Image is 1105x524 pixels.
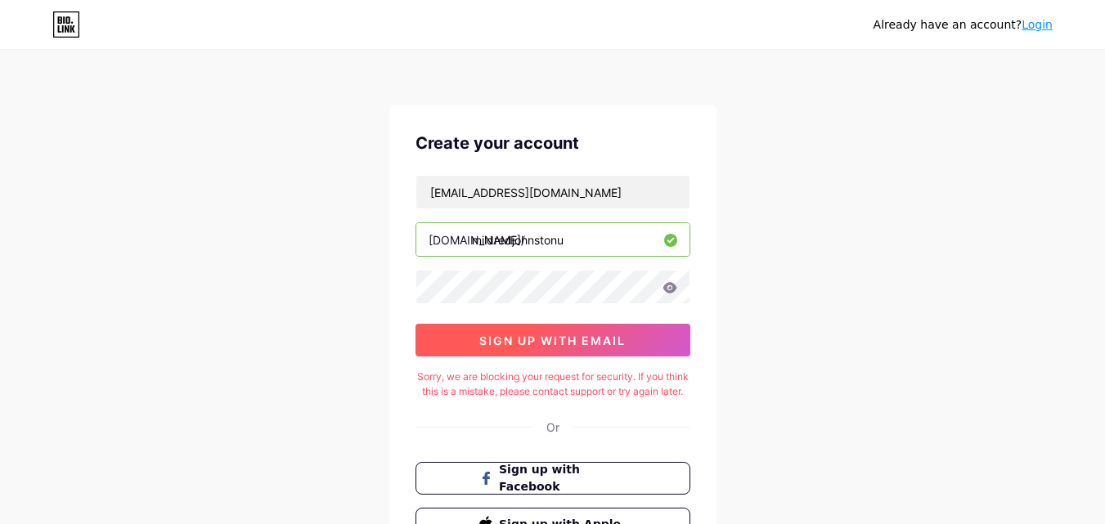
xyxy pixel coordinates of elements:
[415,462,690,495] button: Sign up with Facebook
[416,223,690,256] input: username
[415,324,690,356] button: sign up with email
[546,419,559,436] div: Or
[415,369,690,399] div: Sorry, we are blocking your request for security. If you think this is a mistake, please contact ...
[429,231,525,249] div: [DOMAIN_NAME]/
[479,334,626,347] span: sign up with email
[874,16,1053,34] div: Already have an account?
[416,176,690,208] input: Email
[499,461,626,495] span: Sign up with Facebook
[415,131,690,155] div: Create your account
[1022,18,1053,31] a: Login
